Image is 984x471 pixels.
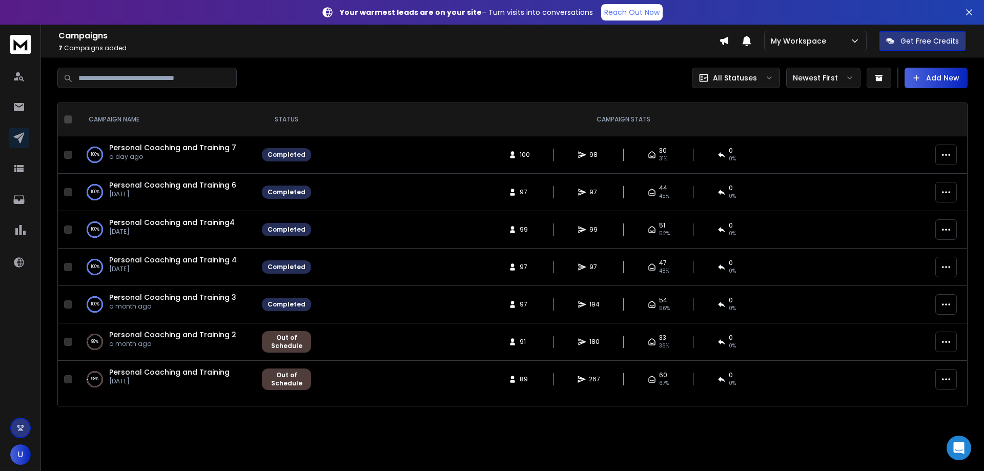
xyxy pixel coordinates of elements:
[659,259,667,267] span: 47
[91,224,99,235] p: 100 %
[589,300,600,309] span: 194
[771,36,830,46] p: My Workspace
[601,4,663,21] a: Reach Out Now
[109,330,236,340] a: Personal Coaching and Training 2
[729,184,733,192] span: 0
[109,377,230,385] p: [DATE]
[76,211,256,249] td: 100%Personal Coaching and Training4[DATE]
[729,192,736,200] span: 0 %
[58,44,63,52] span: 7
[109,255,237,265] a: Personal Coaching and Training 4
[729,259,733,267] span: 0
[268,151,305,159] div: Completed
[91,299,99,310] p: 100 %
[589,375,600,383] span: 267
[268,300,305,309] div: Completed
[109,340,236,348] p: a month ago
[659,304,670,313] span: 56 %
[340,7,482,17] strong: Your warmest leads are on your site
[729,334,733,342] span: 0
[109,228,235,236] p: [DATE]
[589,338,600,346] span: 180
[76,323,256,361] td: 98%Personal Coaching and Training 2a month ago
[713,73,757,83] p: All Statuses
[786,68,860,88] button: Newest First
[729,379,736,387] span: 0 %
[10,35,31,54] img: logo
[520,188,530,196] span: 97
[659,230,670,238] span: 52 %
[91,187,99,197] p: 100 %
[729,221,733,230] span: 0
[268,188,305,196] div: Completed
[729,155,736,163] span: 0 %
[604,7,660,17] p: Reach Out Now
[879,31,966,51] button: Get Free Credits
[659,379,669,387] span: 67 %
[729,304,736,313] span: 0 %
[109,292,236,302] a: Personal Coaching and Training 3
[58,30,719,42] h1: Campaigns
[76,361,256,398] td: 98%Personal Coaching and Training[DATE]
[729,371,733,379] span: 0
[659,334,666,342] span: 33
[520,263,530,271] span: 97
[659,192,669,200] span: 45 %
[76,286,256,323] td: 100%Personal Coaching and Training 3a month ago
[659,221,665,230] span: 51
[520,300,530,309] span: 97
[58,44,719,52] p: Campaigns added
[520,338,530,346] span: 91
[91,150,99,160] p: 100 %
[268,263,305,271] div: Completed
[729,267,736,275] span: 0 %
[659,267,669,275] span: 48 %
[659,155,667,163] span: 31 %
[520,226,530,234] span: 99
[91,262,99,272] p: 100 %
[317,103,929,136] th: CAMPAIGN STATS
[520,151,530,159] span: 100
[91,337,98,347] p: 98 %
[729,230,736,238] span: 0 %
[729,296,733,304] span: 0
[589,263,600,271] span: 97
[91,374,98,384] p: 98 %
[10,444,31,465] button: U
[109,142,236,153] a: Personal Coaching and Training 7
[109,265,237,273] p: [DATE]
[109,153,236,161] p: a day ago
[109,302,236,311] p: a month ago
[76,249,256,286] td: 100%Personal Coaching and Training 4[DATE]
[659,184,667,192] span: 44
[659,371,667,379] span: 60
[729,147,733,155] span: 0
[268,371,305,387] div: Out of Schedule
[256,103,317,136] th: STATUS
[109,180,236,190] a: Personal Coaching and Training 6
[589,151,600,159] span: 98
[76,103,256,136] th: CAMPAIGN NAME
[109,190,236,198] p: [DATE]
[905,68,968,88] button: Add New
[659,296,667,304] span: 54
[659,342,669,350] span: 36 %
[947,436,971,460] div: Open Intercom Messenger
[340,7,593,17] p: – Turn visits into conversations
[589,188,600,196] span: 97
[268,226,305,234] div: Completed
[109,217,235,228] a: Personal Coaching and Training4
[76,174,256,211] td: 100%Personal Coaching and Training 6[DATE]
[900,36,959,46] p: Get Free Credits
[109,367,230,377] a: Personal Coaching and Training
[589,226,600,234] span: 99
